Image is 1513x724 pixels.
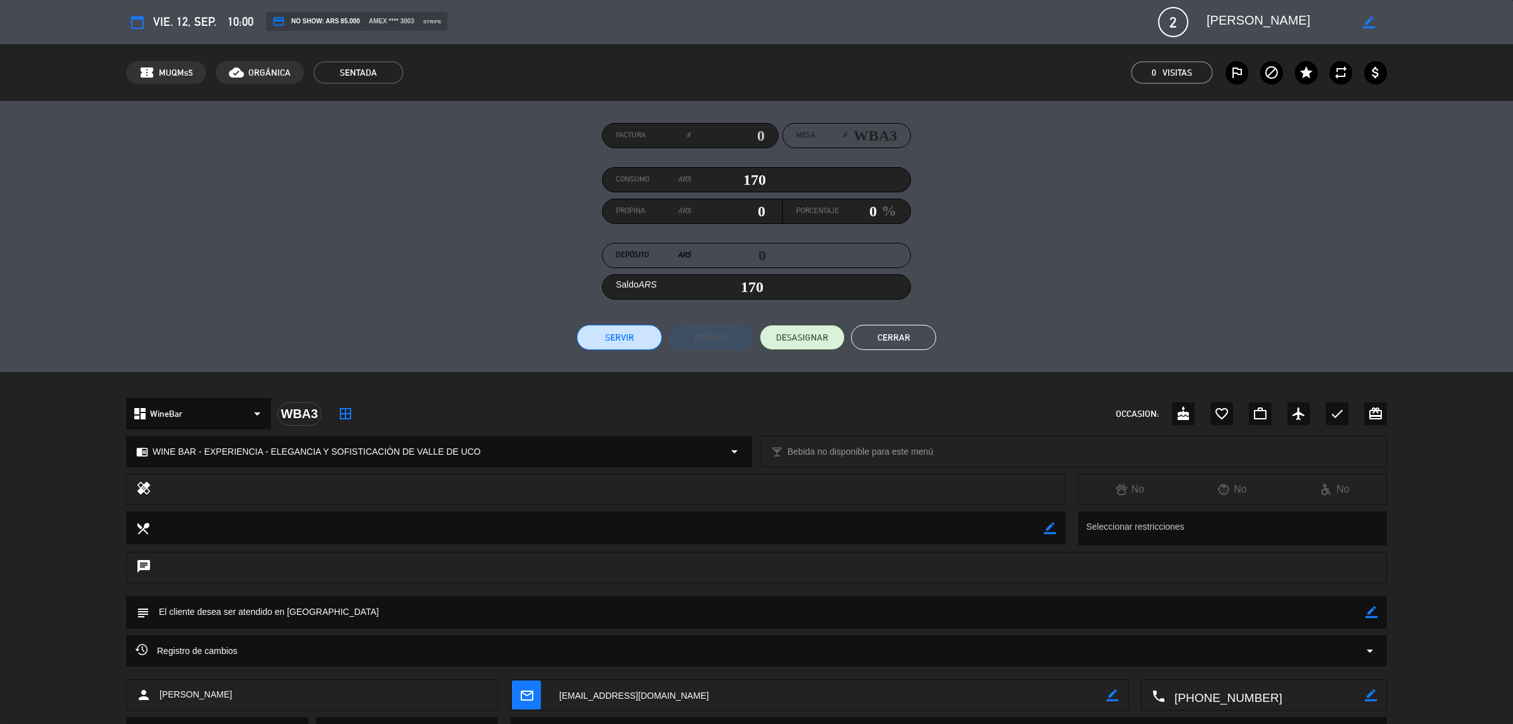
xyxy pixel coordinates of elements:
[577,325,662,350] button: Servir
[248,66,291,80] span: ORGÁNICA
[1214,406,1229,421] i: favorite_border
[1368,406,1383,421] i: card_giftcard
[851,325,936,350] button: Cerrar
[1229,65,1244,80] i: outlined_flag
[313,61,403,84] span: SENTADA
[1365,606,1377,618] i: border_color
[771,446,783,458] i: local_bar
[1291,406,1306,421] i: airplanemode_active
[691,170,766,189] input: 0
[153,445,480,459] span: WINE BAR - EXPERIENCIA - ELEGANCIA Y SOFISTICACIÓN DE VALLE DE UCO
[847,126,897,145] input: number
[136,687,151,703] i: person
[616,277,657,292] label: Saldo
[877,199,896,223] em: %
[1158,7,1188,37] span: 2
[776,331,828,344] span: DESASIGNAR
[229,65,244,80] i: cloud_done
[1264,65,1279,80] i: block
[250,406,265,421] i: arrow_drop_down
[1253,406,1268,421] i: work_outline
[1330,406,1345,421] i: check
[130,15,145,30] i: calendar_today
[1363,16,1375,28] i: border_color
[1079,481,1181,498] div: No
[616,205,691,218] label: Propina
[132,406,148,421] i: dashboard
[136,521,149,535] i: local_dining
[796,129,815,142] span: Mesa
[150,407,182,421] span: WineBar
[1162,66,1192,80] em: Visitas
[616,249,691,262] label: Depósito
[1106,689,1118,701] i: border_color
[678,249,691,262] em: ARS
[423,18,441,26] span: stripe
[843,129,847,142] em: #
[277,402,322,426] div: WBA3
[136,605,149,619] i: subject
[1044,522,1056,534] i: border_color
[136,481,151,498] i: healing
[1299,65,1314,80] i: star
[272,15,360,28] span: NO SHOW: ARS 85.000
[272,15,285,28] i: credit_card
[687,129,690,142] em: #
[1116,407,1159,421] span: OCCASION:
[616,173,691,186] label: Consumo
[760,325,845,350] button: DESASIGNAR
[159,66,193,80] span: MUQMs5
[690,126,765,145] input: 0
[1151,689,1165,703] i: local_phone
[126,11,149,33] button: calendar_today
[139,65,154,80] span: confirmation_number
[1368,65,1383,80] i: attach_money
[1365,689,1377,701] i: border_color
[616,129,690,142] label: Factura
[136,643,238,658] span: Registro de cambios
[1152,66,1156,80] span: 0
[639,279,657,289] em: ARS
[136,446,148,458] i: chrome_reader_mode
[519,688,533,702] i: mail_outline
[727,444,742,459] i: arrow_drop_down
[678,173,691,186] em: ARS
[839,202,877,221] input: 0
[136,559,151,576] i: chat
[159,687,232,702] span: [PERSON_NAME]
[153,12,217,32] span: vie. 12, sep.
[1176,406,1191,421] i: cake
[1181,481,1284,498] div: No
[668,325,753,350] button: Cobrar
[787,445,933,459] span: Bebida no disponible para este menú
[1333,65,1348,80] i: repeat
[678,205,691,218] em: ARS
[228,12,253,32] span: 10:00
[796,205,839,218] label: Porcentaje
[1362,643,1377,658] i: arrow_drop_down
[1284,481,1386,498] div: No
[338,406,353,421] i: border_all
[691,202,766,221] input: 0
